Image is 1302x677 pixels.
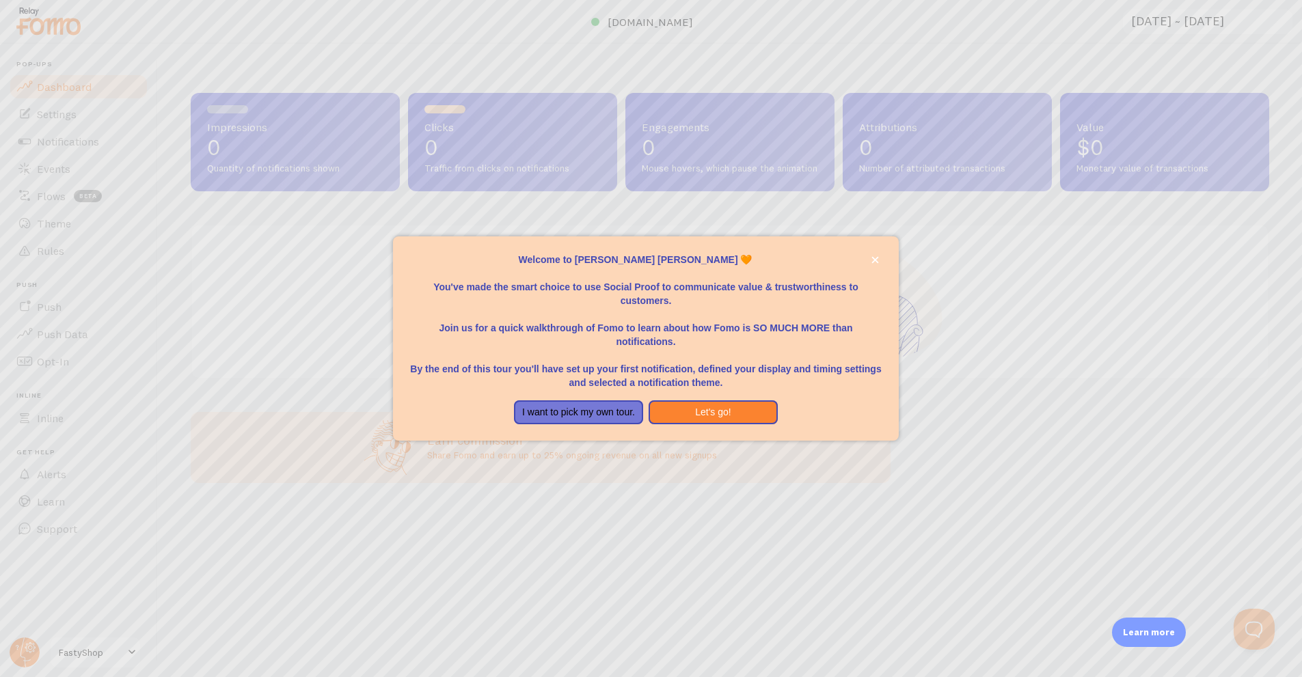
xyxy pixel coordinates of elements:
p: Welcome to [PERSON_NAME] [PERSON_NAME] 🧡 [409,253,882,266]
p: You've made the smart choice to use Social Proof to communicate value & trustworthiness to custom... [409,266,882,307]
p: Learn more [1123,626,1175,639]
button: close, [868,253,882,267]
div: Learn more [1112,618,1186,647]
p: Join us for a quick walkthrough of Fomo to learn about how Fomo is SO MUCH MORE than notifications. [409,307,882,348]
div: Welcome to Fomo, Kevin Yael Naranjo 🧡You&amp;#39;ve made the smart choice to use Social Proof to ... [393,236,899,441]
button: Let's go! [649,400,778,425]
button: I want to pick my own tour. [514,400,643,425]
p: By the end of this tour you'll have set up your first notification, defined your display and timi... [409,348,882,389]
